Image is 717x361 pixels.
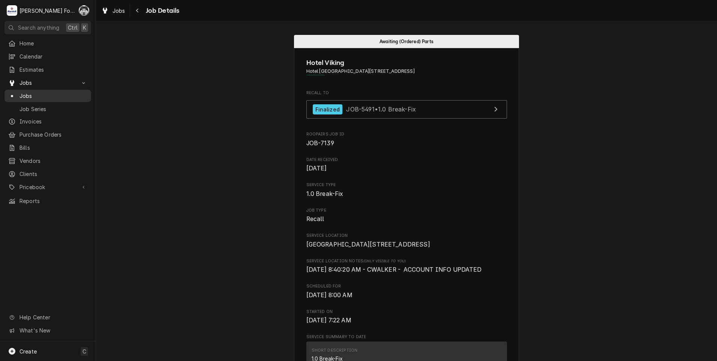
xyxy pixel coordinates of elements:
span: Service Location Notes [306,258,507,264]
div: Recall To [306,90,507,122]
a: View Job [306,100,507,119]
span: Job Type [306,215,507,224]
span: Help Center [19,313,87,321]
div: Started On [306,309,507,325]
span: Service Type [306,182,507,188]
span: Roopairs Job ID [306,139,507,148]
span: Service Summary To Date [306,334,507,340]
span: C [82,347,86,355]
span: Job Type [306,208,507,214]
span: Job Series [19,105,87,113]
span: Ctrl [68,24,78,32]
span: Date Received [306,164,507,173]
div: C( [79,5,89,16]
a: Reports [4,195,91,207]
div: Marshall Food Equipment Service's Avatar [7,5,17,16]
div: M [7,5,17,16]
div: [PERSON_NAME] Food Equipment Service [19,7,75,15]
span: Service Location [306,233,507,239]
a: Go to Help Center [4,311,91,323]
span: [DATE] 7:22 AM [306,317,351,324]
div: [object Object] [306,258,507,274]
div: Scheduled For [306,283,507,299]
a: Go to Jobs [4,77,91,89]
span: Invoices [19,117,87,125]
span: Pricebook [19,183,76,191]
a: Jobs [98,5,128,17]
button: Navigate back [132,5,144,17]
span: Started On [306,316,507,325]
span: JOB-5491 • 1.0 Break-Fix [346,105,416,113]
span: Started On [306,309,507,315]
div: Service Type [306,182,507,198]
span: Recall [306,215,324,223]
span: Estimates [19,66,87,74]
div: Date Received [306,157,507,173]
span: [DATE] [306,165,327,172]
span: 1.0 Break-Fix [306,190,343,197]
div: Chris Murphy (103)'s Avatar [79,5,89,16]
div: Service Location [306,233,507,249]
span: Service Location [306,240,507,249]
span: JOB-7139 [306,140,334,147]
span: Scheduled For [306,291,507,300]
span: What's New [19,326,87,334]
span: Jobs [112,7,125,15]
span: Home [19,39,87,47]
span: Roopairs Job ID [306,131,507,137]
span: Date Received [306,157,507,163]
span: Vendors [19,157,87,165]
a: Home [4,37,91,50]
div: Finalized [313,104,342,114]
span: Awaiting (Ordered) Parts [379,39,433,44]
span: [DATE] 8:40:20 AM - CWALKER - ACCOUNT INFO UPDATED [306,266,482,273]
a: Job Series [4,103,91,115]
span: Jobs [19,79,76,87]
a: Clients [4,168,91,180]
span: [object Object] [306,265,507,274]
div: Job Type [306,208,507,224]
div: Client Information [306,58,507,81]
a: Invoices [4,115,91,128]
span: Search anything [18,24,59,32]
span: Address [306,68,507,75]
span: Calendar [19,53,87,60]
a: Purchase Orders [4,128,91,141]
span: (Only Visible to You) [363,259,406,263]
span: Clients [19,170,87,178]
div: Short Description [312,347,358,353]
span: Name [306,58,507,68]
div: Status [294,35,519,48]
a: Calendar [4,50,91,63]
span: [DATE] 8:00 AM [306,292,352,299]
span: K [83,24,86,32]
div: Roopairs Job ID [306,131,507,147]
span: Job Details [144,6,180,16]
a: Jobs [4,90,91,102]
a: Vendors [4,155,91,167]
a: Go to Pricebook [4,181,91,193]
span: Create [19,348,37,355]
a: Bills [4,141,91,154]
span: Reports [19,197,87,205]
span: Jobs [19,92,87,100]
span: [GEOGRAPHIC_DATA][STREET_ADDRESS] [306,241,430,248]
button: Search anythingCtrlK [4,21,91,34]
span: Purchase Orders [19,131,87,138]
a: Go to What's New [4,324,91,337]
a: Estimates [4,63,91,76]
span: Bills [19,144,87,152]
span: Scheduled For [306,283,507,289]
span: Service Type [306,190,507,199]
span: Recall To [306,90,507,96]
